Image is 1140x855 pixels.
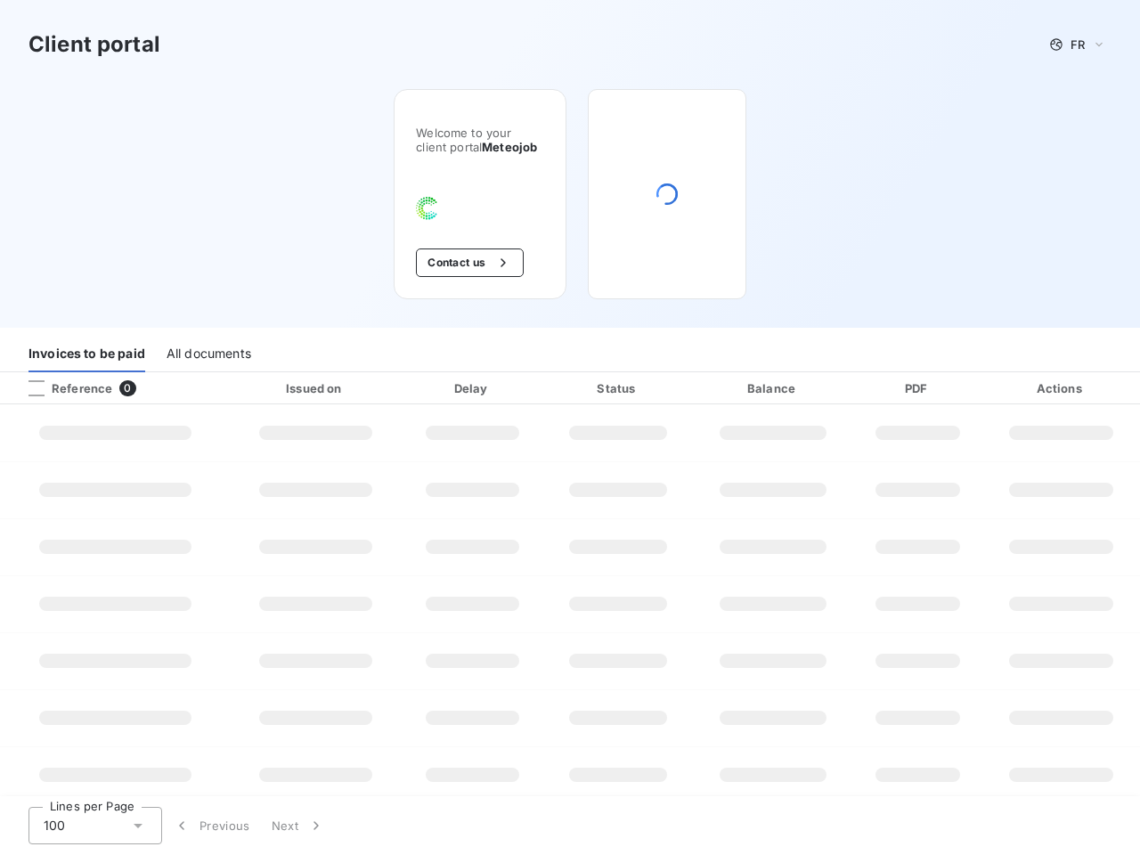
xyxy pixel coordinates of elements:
[162,807,261,844] button: Previous
[28,28,160,61] h3: Client portal
[482,140,537,154] span: Meteojob
[416,248,524,277] button: Contact us
[548,379,689,397] div: Status
[233,379,397,397] div: Issued on
[14,380,112,396] div: Reference
[167,335,251,372] div: All documents
[119,380,135,396] span: 0
[28,335,145,372] div: Invoices to be paid
[985,379,1136,397] div: Actions
[696,379,850,397] div: Balance
[416,197,530,220] img: Company logo
[858,379,979,397] div: PDF
[405,379,541,397] div: Delay
[1071,37,1085,52] span: FR
[261,807,336,844] button: Next
[416,126,544,154] span: Welcome to your client portal
[44,817,65,835] span: 100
